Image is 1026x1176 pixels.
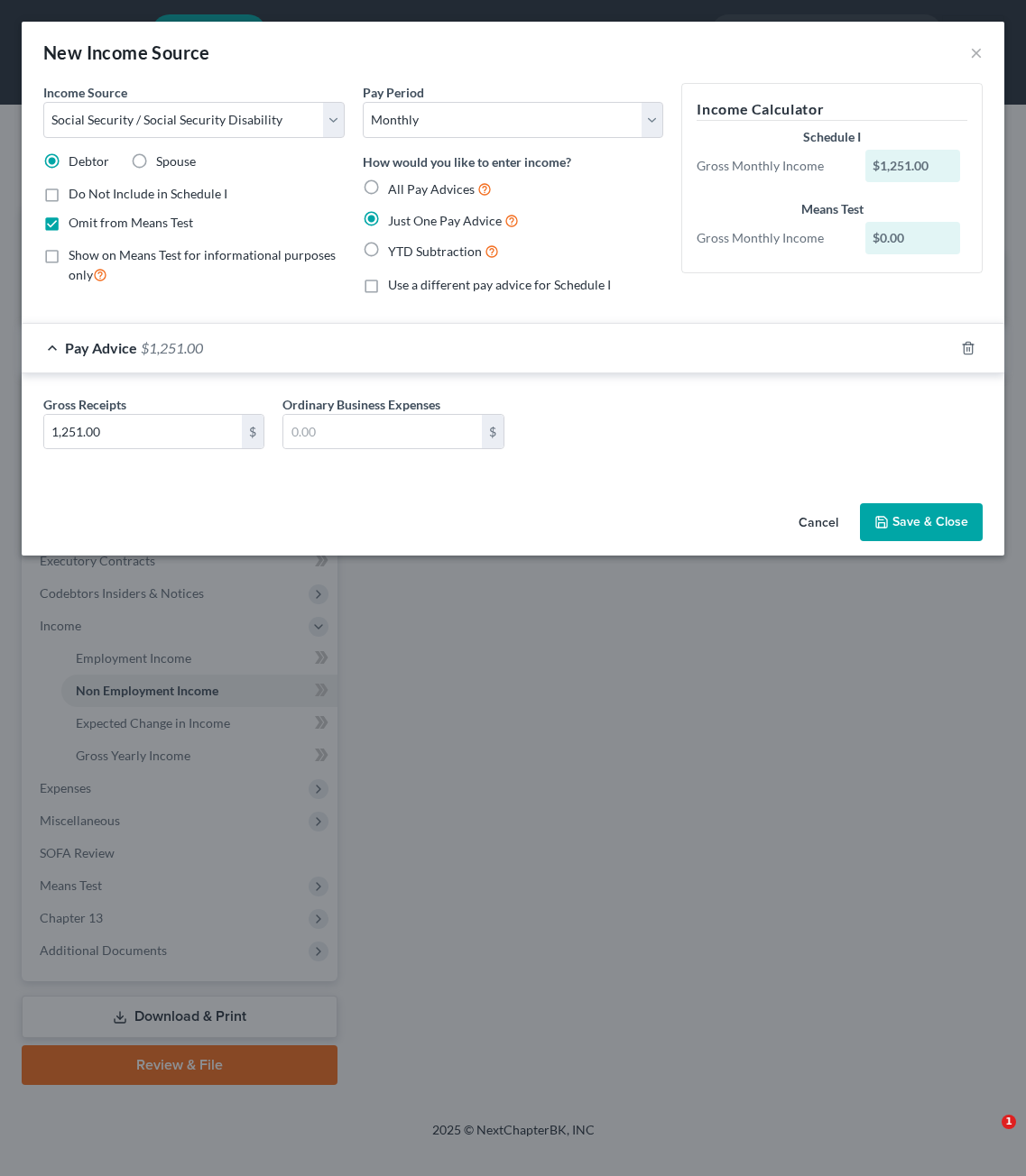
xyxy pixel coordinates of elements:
[43,40,210,65] div: New Income Source
[388,181,475,197] span: All Pay Advices
[388,213,502,228] span: Just One Pay Advice
[242,415,263,449] div: $
[65,339,137,356] span: Pay Advice
[363,83,424,102] label: Pay Period
[156,153,196,169] span: Spouse
[283,415,481,449] input: 0.00
[688,229,855,247] div: Gross Monthly Income
[69,247,336,282] span: Show on Means Test for informational purposes only
[141,339,203,356] span: $1,251.00
[43,395,126,414] label: Gross Receipts
[865,222,960,254] div: $0.00
[363,152,571,171] label: How would you like to enter income?
[865,150,960,182] div: $1,251.00
[965,1115,1008,1158] iframe: Intercom live chat
[388,277,611,292] span: Use a different pay advice for Schedule I
[970,41,983,63] button: ×
[784,505,853,541] button: Cancel
[69,215,193,230] span: Omit from Means Test
[69,186,227,201] span: Do Not Include in Schedule I
[43,85,127,100] span: Income Source
[482,415,504,449] div: $
[860,503,983,541] button: Save & Close
[1002,1115,1016,1129] span: 1
[44,415,242,449] input: 0.00
[282,395,440,414] label: Ordinary Business Expenses
[688,157,855,175] div: Gross Monthly Income
[697,128,967,146] div: Schedule I
[69,153,109,169] span: Debtor
[697,98,967,121] h5: Income Calculator
[388,243,482,259] span: YTD Subtraction
[697,200,967,218] div: Means Test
